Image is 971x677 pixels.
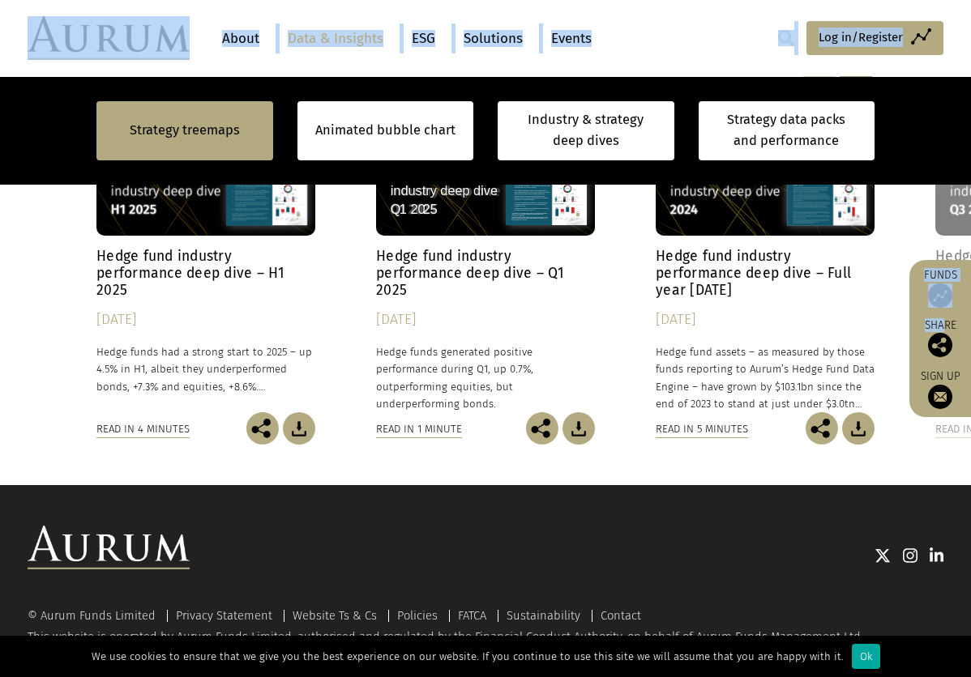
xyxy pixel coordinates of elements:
a: ESG [404,23,443,53]
a: Industry & strategy deep dives [498,101,674,160]
img: Sign up to our newsletter [928,385,952,409]
a: Contact [601,608,641,623]
a: About [214,23,267,53]
a: Sign up [918,369,963,409]
h4: Hedge fund industry performance deep dive – H1 2025 [96,248,315,299]
a: Funds [918,268,963,308]
div: This website is operated by Aurum Funds Limited, authorised and regulated by the Financial Conduc... [28,610,943,659]
div: © Aurum Funds Limited [28,610,164,622]
h4: Hedge fund industry performance deep dive – Q1 2025 [376,248,595,299]
div: Ok [852,644,880,669]
a: Data & Insights [280,23,391,53]
img: Aurum [28,16,190,60]
img: Twitter icon [875,547,891,564]
a: FATCA [458,608,486,623]
img: Access Funds [928,283,952,308]
div: [DATE] [376,309,595,331]
img: Linkedin icon [930,547,944,564]
a: Policies [397,608,438,623]
img: Share this post [526,412,558,445]
img: Download Article [283,412,315,445]
div: Read in 1 minute [376,420,462,438]
a: Strategy data packs and performance [699,101,875,160]
a: Animated bubble chart [315,120,456,141]
p: Hedge funds generated positive performance during Q1, up 0.7%, outperforming equities, but underp... [376,343,595,412]
img: Instagram icon [903,547,918,564]
img: search.svg [778,30,794,46]
img: Share this post [246,412,279,445]
span: Log in/Register [819,28,903,47]
a: Hedge Fund Data Hedge fund industry performance deep dive – Q1 2025 [DATE] Hedge funds generated ... [376,99,595,412]
img: Aurum Logo [28,526,190,569]
h4: Hedge fund industry performance deep dive – Full year [DATE] [656,248,875,299]
a: Log in/Register [806,21,943,55]
a: Privacy Statement [176,608,272,623]
p: Hedge funds had a strong start to 2025 – up 4.5% in H1, albeit they underperformed bonds, +7.3% a... [96,343,315,394]
a: Events [543,23,592,53]
div: [DATE] [96,309,315,331]
div: Read in 4 minutes [96,420,190,438]
a: Hedge Fund Data Hedge fund industry performance deep dive – Full year [DATE] [DATE] Hedge fund as... [656,99,875,412]
img: Share this post [928,333,952,357]
div: [DATE] [656,309,875,331]
a: Website Ts & Cs [293,608,377,623]
img: Download Article [562,412,595,445]
p: Hedge fund assets – as measured by those funds reporting to Aurum’s Hedge Fund Data Engine – have... [656,343,875,412]
a: Solutions [456,23,531,53]
div: Share [918,320,963,357]
img: Download Article [842,412,875,445]
a: Hedge Fund Data Hedge fund industry performance deep dive – H1 2025 [DATE] Hedge funds had a stro... [96,99,315,412]
img: Share this post [806,412,838,445]
div: Read in 5 minutes [656,420,748,438]
a: Sustainability [507,608,580,623]
a: Strategy treemaps [130,120,240,141]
